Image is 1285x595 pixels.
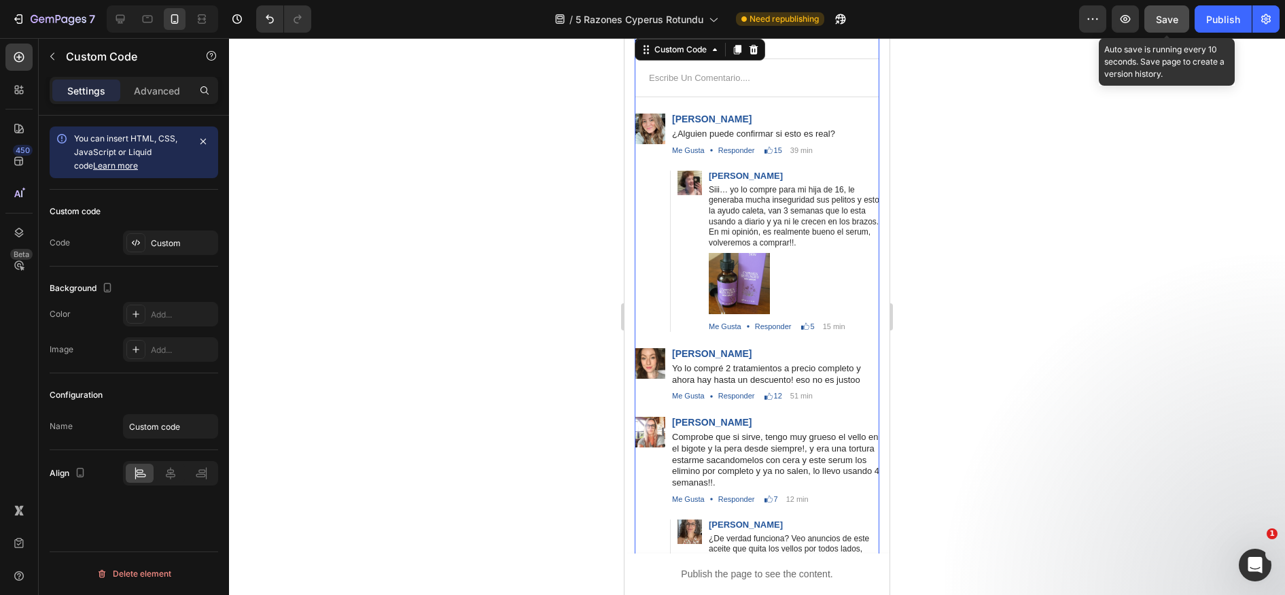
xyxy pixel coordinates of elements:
div: Color [50,308,71,320]
span: Save [1156,14,1178,25]
button: Save [1144,5,1189,33]
div: 450 [13,145,33,156]
div: Image [50,343,73,356]
iframe: Design area [624,38,890,595]
a: Learn more [93,160,138,171]
span: 5 Razones Cyperus Rotundu [576,12,703,27]
span: 1 [1267,528,1278,539]
div: Configuration [50,389,103,401]
span: Need republishing [750,13,819,25]
div: Code [50,237,70,249]
div: Beta [10,249,33,260]
iframe: Intercom live chat [1239,549,1271,581]
button: Delete element [50,563,218,585]
div: Name [50,420,73,432]
button: Publish [1195,5,1252,33]
div: Publish [1206,12,1240,27]
div: Add... [151,309,215,321]
div: Align [50,464,88,483]
div: Add... [151,344,215,356]
span: You can insert HTML, CSS, JavaScript or Liquid code [74,133,177,171]
div: Custom [151,237,215,250]
div: Background [50,279,116,298]
div: Custom code [50,205,101,218]
div: Delete element [96,566,171,582]
p: Custom Code [66,48,181,65]
button: 7 [5,5,101,33]
p: Settings [67,84,105,98]
p: 7 [89,11,95,27]
p: Advanced [134,84,180,98]
span: / [569,12,573,27]
div: Undo/Redo [256,5,311,33]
